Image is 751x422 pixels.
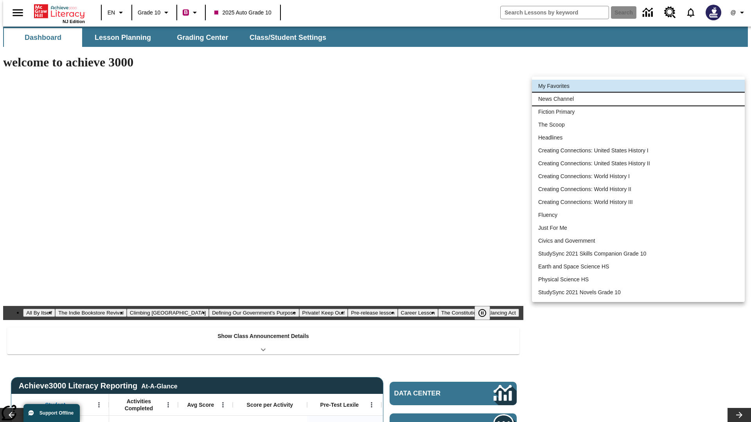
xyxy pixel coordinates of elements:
[532,170,745,183] li: Creating Connections: World History I
[532,222,745,234] li: Just For Me
[532,80,745,93] li: My Favorites
[532,105,745,118] li: Fiction Primary
[532,286,745,299] li: StudySync 2021 Novels Grade 10
[532,234,745,247] li: Civics and Government
[532,273,745,286] li: Physical Science HS
[532,157,745,170] li: Creating Connections: United States History II
[532,247,745,260] li: StudySync 2021 Skills Companion Grade 10
[532,93,745,105] li: News Channel
[532,144,745,157] li: Creating Connections: United States History I
[532,183,745,196] li: Creating Connections: World History II
[532,131,745,144] li: Headlines
[532,209,745,222] li: Fluency
[532,118,745,131] li: The Scoop
[532,260,745,273] li: Earth and Space Science HS
[532,196,745,209] li: Creating Connections: World History III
